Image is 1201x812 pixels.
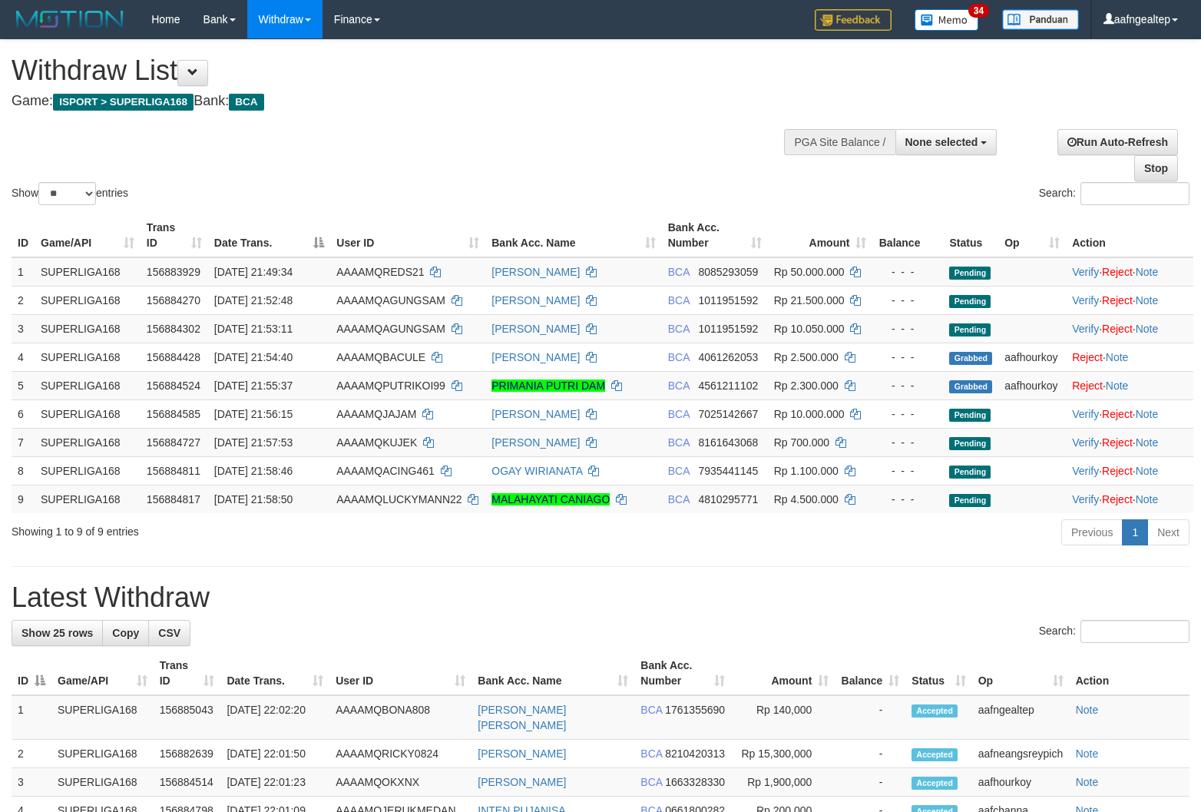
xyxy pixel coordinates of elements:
span: AAAAMQKUJEK [336,436,417,449]
td: Rp 140,000 [731,695,835,740]
a: Note [1136,266,1159,278]
span: BCA [668,465,690,477]
span: 156884302 [147,323,200,335]
div: - - - [878,293,937,308]
span: Rp 10.000.000 [774,408,845,420]
td: SUPERLIGA168 [51,768,154,797]
td: aafhourkoy [998,371,1066,399]
td: 156882639 [154,740,221,768]
span: BCA [668,266,690,278]
a: [PERSON_NAME] [478,776,566,788]
a: CSV [148,620,190,646]
img: Button%20Memo.svg [915,9,979,31]
span: 156884270 [147,294,200,307]
a: Reject [1072,379,1103,392]
button: None selected [895,129,998,155]
td: · · [1066,428,1193,456]
td: 156884514 [154,768,221,797]
div: - - - [878,492,937,507]
a: Reject [1102,294,1133,307]
h1: Latest Withdraw [12,582,1189,613]
span: [DATE] 21:58:46 [214,465,293,477]
span: AAAAMQJAJAM [336,408,416,420]
a: Verify [1072,436,1099,449]
th: Status: activate to sort column ascending [905,651,971,695]
span: Copy 1761355690 to clipboard [665,704,725,716]
span: Accepted [912,748,958,761]
a: Note [1106,351,1129,363]
th: Balance [872,214,943,257]
span: BCA [668,408,690,420]
th: Action [1066,214,1193,257]
td: - [835,740,905,768]
span: BCA [640,704,662,716]
span: BCA [668,493,690,505]
td: · [1066,371,1193,399]
span: Rp 1.100.000 [774,465,839,477]
td: · · [1066,257,1193,287]
td: 8 [12,456,35,485]
a: Note [1136,465,1159,477]
a: Verify [1072,408,1099,420]
td: SUPERLIGA168 [35,456,141,485]
td: [DATE] 22:01:23 [220,768,329,797]
a: PRIMANIA PUTRI DAM [491,379,605,392]
td: 3 [12,314,35,343]
span: BCA [229,94,263,111]
a: Stop [1134,155,1178,181]
img: panduan.png [1002,9,1079,30]
td: SUPERLIGA168 [35,485,141,513]
div: - - - [878,435,937,450]
span: [DATE] 21:53:11 [214,323,293,335]
a: Verify [1072,323,1099,335]
img: MOTION_logo.png [12,8,128,31]
span: 156884524 [147,379,200,392]
td: 3 [12,768,51,797]
a: Verify [1072,465,1099,477]
h1: Withdraw List [12,55,786,86]
span: Copy 8161643068 to clipboard [698,436,758,449]
span: CSV [158,627,180,639]
td: SUPERLIGA168 [35,314,141,343]
a: 1 [1122,519,1148,545]
td: SUPERLIGA168 [35,399,141,428]
span: [DATE] 21:54:40 [214,351,293,363]
input: Search: [1080,620,1189,643]
a: Note [1076,704,1099,716]
span: AAAAMQAGUNGSAM [336,294,445,307]
td: AAAAMQOKXNX [329,768,471,797]
span: Accepted [912,777,958,790]
th: Action [1070,651,1189,695]
span: BCA [668,323,690,335]
td: 156885043 [154,695,221,740]
td: SUPERLIGA168 [51,740,154,768]
td: SUPERLIGA168 [35,428,141,456]
span: [DATE] 21:57:53 [214,436,293,449]
span: [DATE] 21:58:50 [214,493,293,505]
span: 156884428 [147,351,200,363]
a: Note [1136,436,1159,449]
a: OGAY WIRIANATA [491,465,582,477]
span: [DATE] 21:49:34 [214,266,293,278]
input: Search: [1080,182,1189,205]
td: SUPERLIGA168 [35,371,141,399]
td: · · [1066,456,1193,485]
span: [DATE] 21:55:37 [214,379,293,392]
a: MALAHAYATI CANIAGO [491,493,610,505]
span: Pending [949,267,991,280]
a: Reject [1102,493,1133,505]
span: [DATE] 21:56:15 [214,408,293,420]
span: Accepted [912,704,958,718]
td: 6 [12,399,35,428]
a: [PERSON_NAME] [491,351,580,363]
span: Grabbed [949,352,992,365]
a: Copy [102,620,149,646]
span: 156884585 [147,408,200,420]
th: Trans ID: activate to sort column ascending [154,651,221,695]
a: Reject [1102,266,1133,278]
td: · · [1066,286,1193,314]
td: [DATE] 22:02:20 [220,695,329,740]
h4: Game: Bank: [12,94,786,109]
th: ID: activate to sort column descending [12,651,51,695]
td: aafhourkoy [972,768,1070,797]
